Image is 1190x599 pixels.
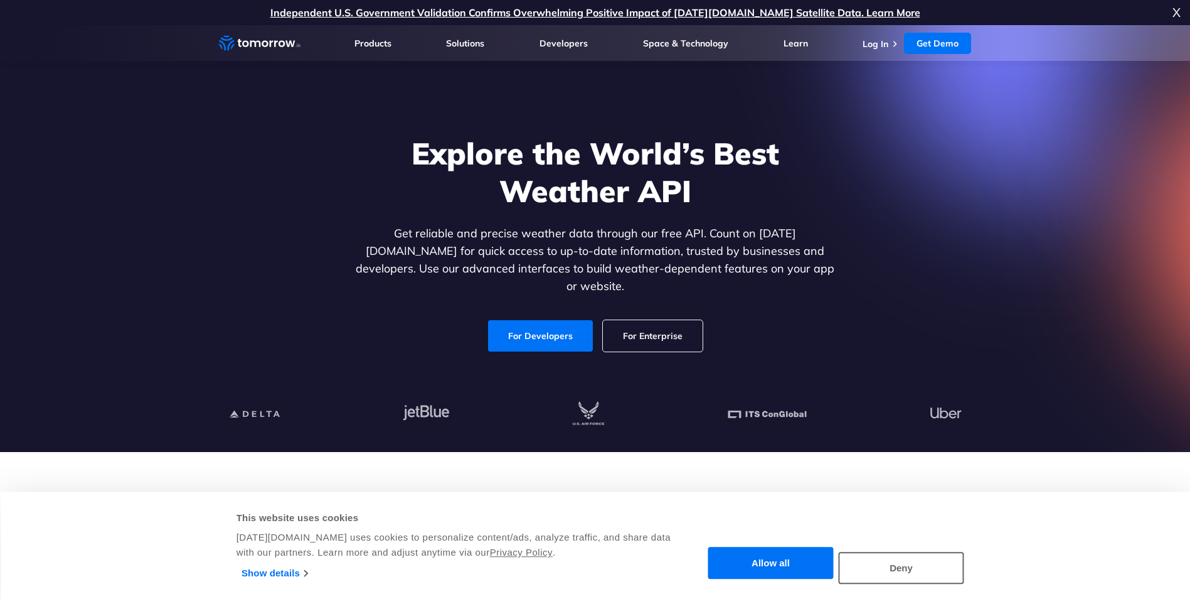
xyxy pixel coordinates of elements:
a: Solutions [446,38,484,49]
a: Independent U.S. Government Validation Confirms Overwhelming Positive Impact of [DATE][DOMAIN_NAM... [270,6,920,19]
a: Show details [242,564,307,583]
a: For Enterprise [603,320,703,352]
a: Log In [863,38,888,50]
a: Home link [219,34,300,53]
div: This website uses cookies [236,510,672,526]
a: Privacy Policy [490,547,553,558]
a: For Developers [488,320,593,352]
a: Products [354,38,391,49]
a: Developers [539,38,588,49]
a: Learn [784,38,808,49]
a: Space & Technology [643,38,728,49]
button: Deny [839,552,964,584]
div: [DATE][DOMAIN_NAME] uses cookies to personalize content/ads, analyze traffic, and share data with... [236,530,672,560]
a: Get Demo [904,33,971,54]
p: Get reliable and precise weather data through our free API. Count on [DATE][DOMAIN_NAME] for quic... [353,225,837,295]
button: Allow all [708,548,834,580]
h1: Explore the World’s Best Weather API [353,134,837,210]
